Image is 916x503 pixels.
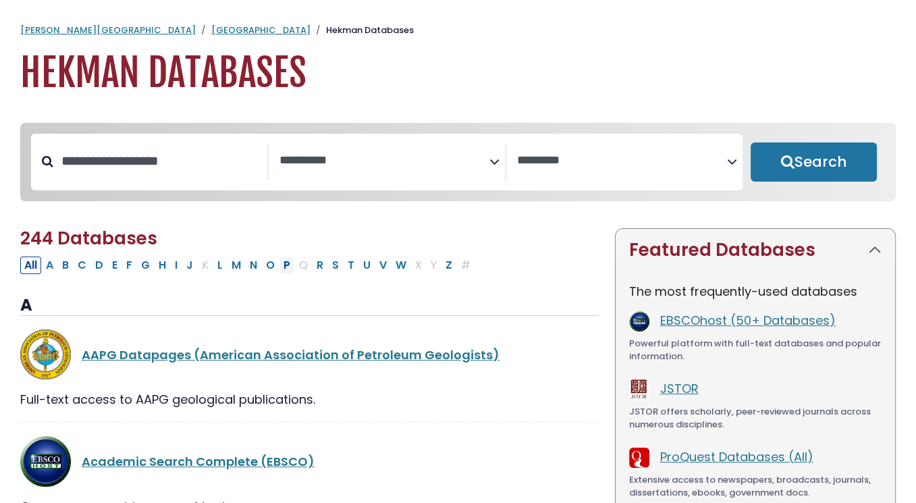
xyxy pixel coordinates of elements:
span: 244 Databases [20,226,157,250]
button: Filter Results Z [441,257,456,274]
button: Filter Results U [359,257,375,274]
button: All [20,257,41,274]
button: Filter Results L [213,257,227,274]
button: Filter Results C [74,257,90,274]
button: Filter Results B [58,257,73,274]
button: Filter Results J [182,257,197,274]
button: Filter Results E [108,257,122,274]
button: Submit for Search Results [751,142,877,182]
button: Filter Results A [42,257,57,274]
a: [PERSON_NAME][GEOGRAPHIC_DATA] [20,24,196,36]
button: Filter Results G [137,257,154,274]
p: The most frequently-used databases [629,282,882,300]
div: Full-text access to AAPG geological publications. [20,390,599,408]
nav: breadcrumb [20,24,896,37]
div: Alpha-list to filter by first letter of database name [20,256,476,273]
button: Filter Results O [262,257,279,274]
nav: Search filters [20,123,896,201]
a: ProQuest Databases (All) [660,448,813,465]
div: Powerful platform with full-text databases and popular information. [629,337,882,363]
button: Featured Databases [616,229,895,271]
button: Filter Results S [328,257,343,274]
input: Search database by title or keyword [53,150,267,172]
h3: A [20,296,599,316]
div: Extensive access to newspapers, broadcasts, journals, dissertations, ebooks, government docs. [629,473,882,500]
a: AAPG Datapages (American Association of Petroleum Geologists) [82,346,500,363]
button: Filter Results W [392,257,410,274]
div: JSTOR offers scholarly, peer-reviewed journals across numerous disciplines. [629,405,882,431]
button: Filter Results V [375,257,391,274]
button: Filter Results R [313,257,327,274]
li: Hekman Databases [311,24,414,37]
textarea: Search [279,154,489,168]
button: Filter Results I [171,257,182,274]
button: Filter Results F [122,257,136,274]
textarea: Search [517,154,727,168]
a: EBSCOhost (50+ Databases) [660,312,836,329]
h1: Hekman Databases [20,51,896,96]
a: Academic Search Complete (EBSCO) [82,453,315,470]
button: Filter Results M [227,257,245,274]
a: JSTOR [660,380,699,397]
button: Filter Results D [91,257,107,274]
button: Filter Results P [279,257,294,274]
button: Filter Results T [344,257,358,274]
button: Filter Results N [246,257,261,274]
a: [GEOGRAPHIC_DATA] [211,24,311,36]
button: Filter Results H [155,257,170,274]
